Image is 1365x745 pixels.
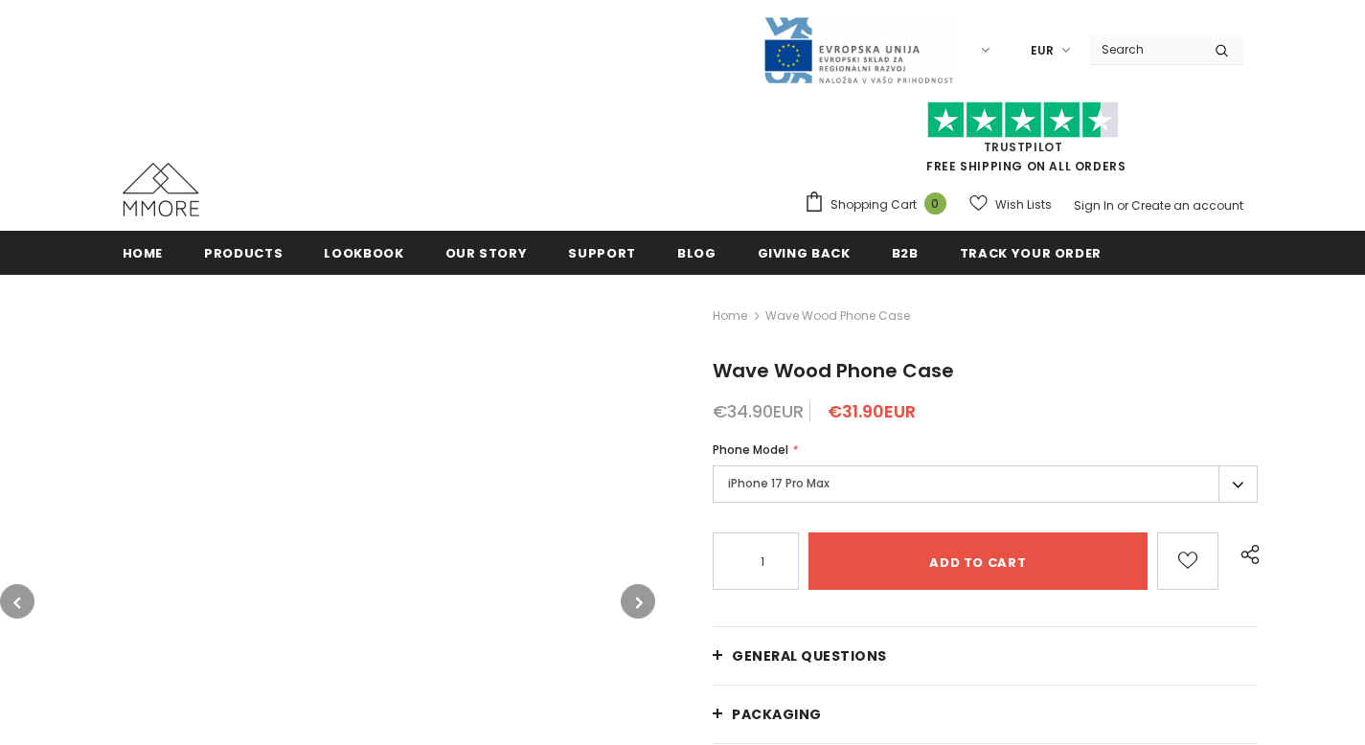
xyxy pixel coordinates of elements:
[995,195,1052,214] span: Wish Lists
[123,231,164,274] a: Home
[123,163,199,216] img: MMORE Cases
[984,139,1063,155] a: Trustpilot
[804,110,1243,174] span: FREE SHIPPING ON ALL ORDERS
[1117,197,1128,214] span: or
[677,231,717,274] a: Blog
[713,357,954,384] span: Wave Wood Phone Case
[924,192,946,214] span: 0
[324,231,403,274] a: Lookbook
[762,15,954,85] img: Javni Razpis
[204,231,283,274] a: Products
[1131,197,1243,214] a: Create an account
[713,399,804,423] span: €34.90EUR
[445,231,528,274] a: Our Story
[204,244,283,262] span: Products
[123,244,164,262] span: Home
[677,244,717,262] span: Blog
[765,305,910,327] span: Wave Wood Phone Case
[830,195,917,214] span: Shopping Cart
[568,231,636,274] a: support
[892,231,919,274] a: B2B
[445,244,528,262] span: Our Story
[927,102,1119,139] img: Trust Pilot Stars
[762,41,954,57] a: Javni Razpis
[758,244,851,262] span: Giving back
[960,244,1102,262] span: Track your order
[713,441,788,458] span: Phone Model
[732,646,887,666] span: General Questions
[969,188,1052,221] a: Wish Lists
[324,244,403,262] span: Lookbook
[732,705,822,724] span: PACKAGING
[713,465,1258,503] label: iPhone 17 Pro Max
[713,627,1258,685] a: General Questions
[568,244,636,262] span: support
[892,244,919,262] span: B2B
[828,399,916,423] span: €31.90EUR
[713,686,1258,743] a: PACKAGING
[713,305,747,327] a: Home
[960,231,1102,274] a: Track your order
[1090,35,1200,63] input: Search Site
[758,231,851,274] a: Giving back
[1074,197,1114,214] a: Sign In
[808,532,1148,590] input: Add to cart
[804,191,956,219] a: Shopping Cart 0
[1031,41,1054,60] span: EUR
